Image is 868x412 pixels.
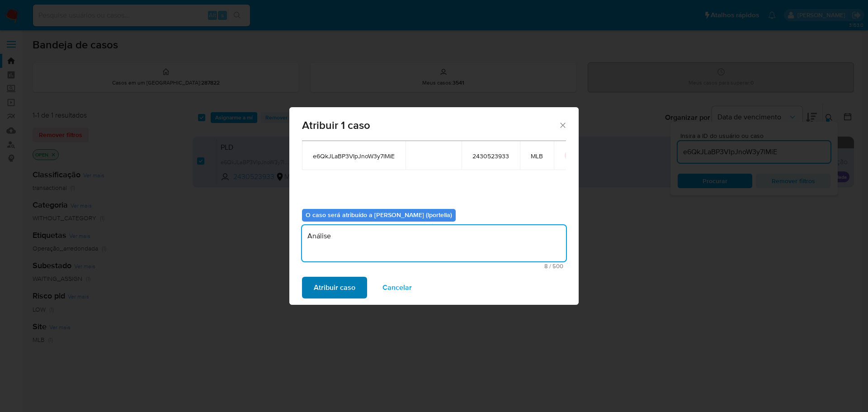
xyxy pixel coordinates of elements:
[382,278,412,298] span: Cancelar
[565,150,576,161] button: icon-button
[558,121,566,129] button: Fechar a janela
[314,278,355,298] span: Atribuir caso
[531,152,543,160] span: MLB
[306,210,452,219] b: O caso será atribuído a [PERSON_NAME] (lportella)
[289,107,579,305] div: assign-modal
[472,152,509,160] span: 2430523933
[302,120,558,131] span: Atribuir 1 caso
[371,277,424,298] button: Cancelar
[305,263,563,269] span: Máximo de 500 caracteres
[313,152,395,160] span: e6QkJLaBP3VIpJnoW3y7lMiE
[302,277,367,298] button: Atribuir caso
[302,225,566,261] textarea: Análise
